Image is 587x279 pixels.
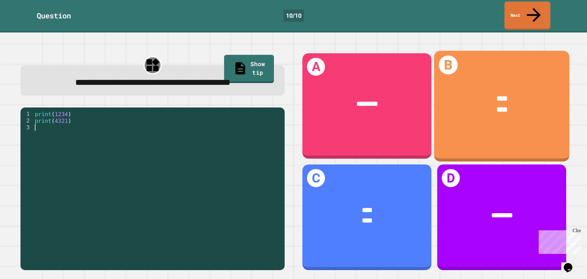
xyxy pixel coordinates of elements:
div: 2 [20,117,34,124]
h1: C [307,169,325,187]
div: 1 [20,111,34,117]
div: 3 [20,124,34,131]
a: Next [504,2,550,30]
iframe: chat widget [536,228,581,254]
div: Question [37,10,71,21]
h1: B [439,55,458,74]
h1: D [442,169,460,187]
div: Chat with us now!Close [2,2,42,39]
iframe: chat widget [561,254,581,273]
a: Show tip [224,55,274,83]
h1: A [307,58,325,76]
div: 10 / 10 [283,9,304,22]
